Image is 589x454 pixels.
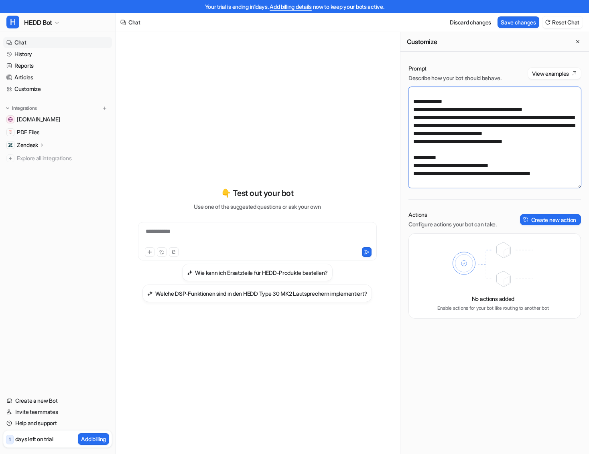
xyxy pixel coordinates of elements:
[3,83,112,95] a: Customize
[407,38,437,46] h2: Customize
[182,264,333,281] button: Wie kann ich Ersatzteile für HEDD-Produkte bestellen?Wie kann ich Ersatzteile für HEDD-Produkte b...
[128,18,140,26] div: Chat
[221,187,293,199] p: 👇 Test out your bot
[147,291,153,297] img: Welche DSP-Funktionen sind in den HEDD Type 30 MK2 Lautsprechern implementiert?
[3,104,39,112] button: Integrations
[142,285,372,302] button: Welche DSP-Funktionen sind in den HEDD Type 30 MK2 Lautsprechern implementiert?Welche DSP-Funktio...
[8,117,13,122] img: hedd.audio
[408,211,497,219] p: Actions
[17,152,109,165] span: Explore all integrations
[102,105,108,111] img: menu_add.svg
[498,16,539,28] button: Save changes
[447,16,494,28] button: Discard changes
[270,3,312,10] a: Add billing details
[78,433,109,445] button: Add billing
[187,270,193,276] img: Wie kann ich Ersatzteile für HEDD-Produkte bestellen?
[3,72,112,83] a: Articles
[5,105,10,111] img: expand menu
[3,37,112,48] a: Chat
[3,395,112,406] a: Create a new Bot
[9,436,11,443] p: 1
[15,435,53,443] p: days left on trial
[12,105,37,111] p: Integrations
[408,220,497,228] p: Configure actions your bot can take.
[408,65,502,73] p: Prompt
[3,406,112,418] a: Invite teammates
[6,154,14,162] img: explore all integrations
[81,435,106,443] p: Add billing
[520,214,581,225] button: Create new action
[8,143,13,147] img: Zendesk
[472,295,515,303] p: No actions added
[194,202,321,211] p: Use one of the suggested questions or ask your own
[3,127,112,138] a: PDF FilesPDF Files
[6,16,19,28] span: H
[573,37,583,46] button: Close flyout
[24,17,52,28] span: HEDD Bot
[17,115,60,123] span: [DOMAIN_NAME]
[195,268,328,277] h3: Wie kann ich Ersatzteile für HEDD-Produkte bestellen?
[3,114,112,125] a: hedd.audio[DOMAIN_NAME]
[17,141,38,149] p: Zendesk
[3,153,112,164] a: Explore all integrations
[17,128,39,136] span: PDF Files
[3,60,112,71] a: Reports
[528,68,581,79] button: View examples
[155,289,367,298] h3: Welche DSP-Funktionen sind in den HEDD Type 30 MK2 Lautsprechern implementiert?
[523,217,529,222] img: create-action-icon.svg
[8,130,13,135] img: PDF Files
[408,74,502,82] p: Describe how your bot should behave.
[3,418,112,429] a: Help and support
[542,16,583,28] button: Reset Chat
[437,305,548,312] p: Enable actions for your bot like routing to another bot
[545,19,550,25] img: reset
[3,48,112,60] a: History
